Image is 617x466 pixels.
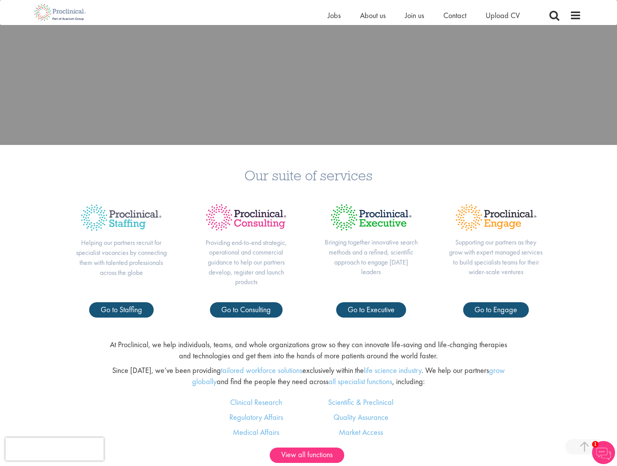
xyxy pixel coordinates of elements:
p: Supporting our partners as they grow with expert managed services to build specialists teams for ... [449,237,543,277]
a: Go to Engage [463,302,529,318]
p: Since [DATE], we’ve been providing exclusively within the . We help our partners and find the peo... [105,365,513,387]
a: Upload CV [486,10,520,20]
a: Go to Executive [336,302,406,318]
a: Medical Affairs [233,427,279,437]
a: Go to Consulting [210,302,282,318]
a: Jobs [328,10,341,20]
img: Proclinical Title [74,198,168,238]
a: About us [360,10,386,20]
span: 1 [592,441,599,448]
a: all specialist functions [328,376,392,386]
span: Go to Executive [348,305,395,315]
img: Chatbot [592,441,615,464]
img: Proclinical Title [324,198,418,237]
p: Bringing together innovative search methods and a refined, scientific approach to engage [DATE] l... [324,237,418,277]
a: tailored workforce solutions [221,365,302,375]
a: Join us [405,10,424,20]
p: Providing end-to-end strategic, operational and commercial guidance to help our partners develop,... [199,238,293,287]
span: Go to Staffing [101,305,142,315]
a: View all functions [270,448,344,463]
a: grow globally [192,365,505,386]
a: Go to Staffing [89,302,154,318]
a: Market Access [339,427,383,437]
h3: Our suite of services [6,168,611,182]
span: Go to Engage [474,305,517,315]
iframe: reCAPTCHA [5,438,104,461]
a: Regulatory Affairs [229,412,283,422]
span: Go to Consulting [221,305,271,315]
a: Contact [443,10,466,20]
a: Quality Assurance [333,412,388,422]
a: Clinical Research [230,397,282,407]
p: At Proclinical, we help individuals, teams, and whole organizations grow so they can innovate lif... [105,339,513,361]
a: life science industry [364,365,421,375]
p: Helping our partners recruit for specialist vacancies by connecting them with talented profession... [74,238,168,277]
img: Proclinical Title [199,198,293,237]
a: Scientific & Preclinical [328,397,393,407]
img: Proclinical Title [449,198,543,237]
